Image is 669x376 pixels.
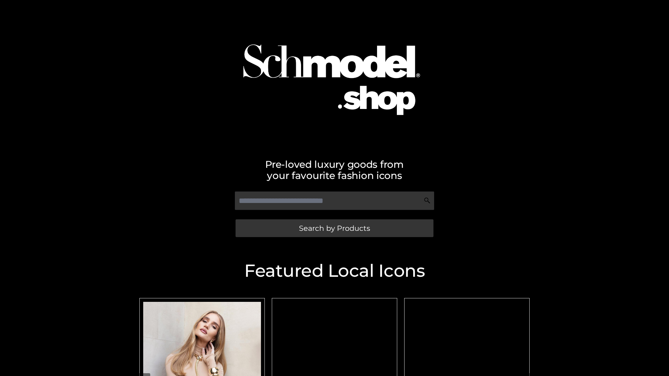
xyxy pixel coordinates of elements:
a: Search by Products [236,219,433,237]
h2: Featured Local Icons​ [136,262,533,280]
span: Search by Products [299,225,370,232]
img: Search Icon [424,197,431,204]
h2: Pre-loved luxury goods from your favourite fashion icons [136,159,533,181]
